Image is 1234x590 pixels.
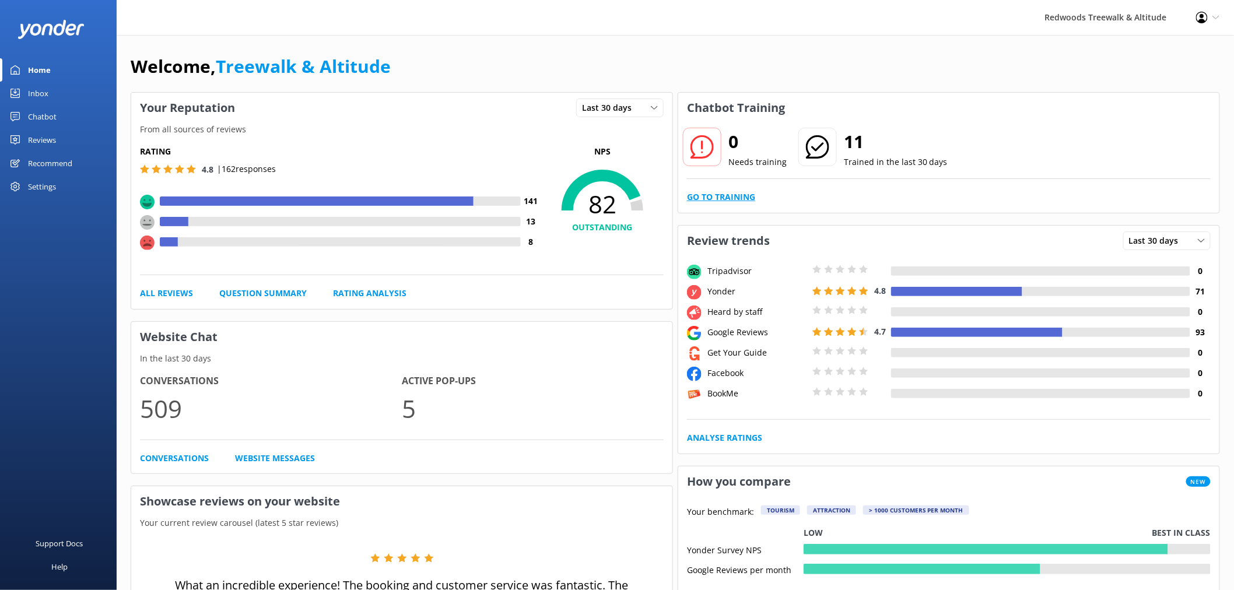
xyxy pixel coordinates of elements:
div: Support Docs [36,532,83,555]
h4: 0 [1190,305,1211,318]
div: Chatbot [28,105,57,128]
div: Settings [28,175,56,198]
h4: 93 [1190,326,1211,339]
div: Help [51,555,68,578]
div: Google Reviews per month [687,564,804,574]
span: Last 30 days [582,101,639,114]
div: Tourism [761,505,800,515]
h4: 0 [1190,265,1211,278]
h3: Chatbot Training [678,93,794,123]
h4: 0 [1190,346,1211,359]
h4: 8 [521,236,541,248]
h2: 0 [728,128,787,156]
a: Treewalk & Altitude [216,54,391,78]
p: Needs training [728,156,787,168]
div: Yonder Survey NPS [687,544,804,554]
h4: 141 [521,195,541,208]
h5: Rating [140,145,541,158]
p: 509 [140,389,402,428]
a: Go to Training [687,191,755,203]
a: Analyse Ratings [687,431,762,444]
p: In the last 30 days [131,352,672,365]
h4: 13 [521,215,541,228]
div: Inbox [28,82,48,105]
div: Home [28,58,51,82]
div: BookMe [704,387,809,400]
h3: Your Reputation [131,93,244,123]
div: Yonder [704,285,809,298]
h3: How you compare [678,466,800,497]
div: Google Reviews [704,326,809,339]
div: Tripadvisor [704,265,809,278]
span: Last 30 days [1129,234,1186,247]
h3: Website Chat [131,322,672,352]
p: Your current review carousel (latest 5 star reviews) [131,517,672,529]
h3: Showcase reviews on your website [131,486,672,517]
a: Conversations [140,452,209,465]
div: Get Your Guide [704,346,809,359]
p: Low [804,526,823,539]
span: 4.8 [202,164,213,175]
a: Website Messages [235,452,315,465]
div: Recommend [28,152,72,175]
p: Your benchmark: [687,505,754,519]
h4: 71 [1190,285,1211,298]
p: Trained in the last 30 days [844,156,948,168]
h4: OUTSTANDING [541,221,664,234]
h4: 0 [1190,367,1211,380]
span: New [1186,476,1211,487]
span: 4.7 [874,326,886,337]
p: NPS [541,145,664,158]
span: 82 [541,189,664,219]
div: Reviews [28,128,56,152]
h1: Welcome, [131,52,391,80]
div: Facebook [704,367,809,380]
h3: Review trends [678,226,779,256]
p: 5 [402,389,664,428]
div: Heard by staff [704,305,809,318]
h4: 0 [1190,387,1211,400]
img: yonder-white-logo.png [17,20,85,39]
a: Question Summary [219,287,307,300]
a: Rating Analysis [333,287,406,300]
h2: 11 [844,128,948,156]
p: From all sources of reviews [131,123,672,136]
div: > 1000 customers per month [863,505,969,515]
p: Best in class [1152,526,1211,539]
p: | 162 responses [217,163,276,175]
span: 4.8 [874,285,886,296]
div: Attraction [807,505,856,515]
h4: Conversations [140,374,402,389]
h4: Active Pop-ups [402,374,664,389]
a: All Reviews [140,287,193,300]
